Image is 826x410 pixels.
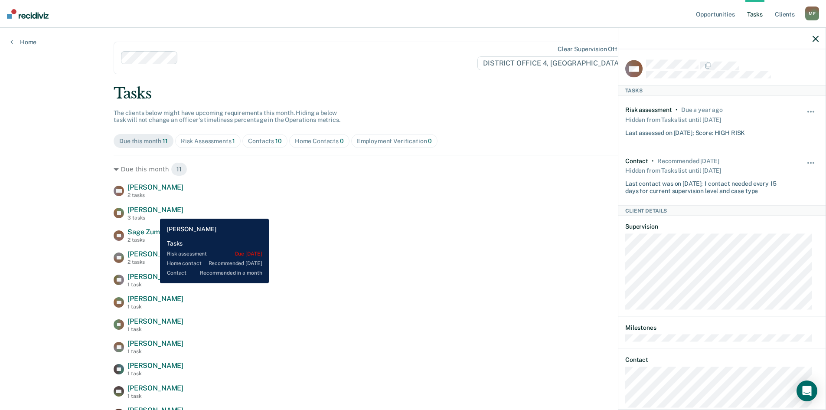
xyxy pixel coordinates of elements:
[340,138,344,144] span: 0
[127,384,183,392] span: [PERSON_NAME]
[558,46,631,53] div: Clear supervision officers
[7,9,49,19] img: Recidiviz
[119,138,168,145] div: Due this month
[618,206,826,216] div: Client Details
[625,164,721,177] div: Hidden from Tasks list until [DATE]
[127,326,183,332] div: 1 task
[127,272,183,281] span: [PERSON_NAME]
[625,223,819,230] dt: Supervision
[114,109,340,124] span: The clients below might have upcoming requirements this month. Hiding a below task will not chang...
[127,237,163,243] div: 2 tasks
[477,56,633,70] span: DISTRICT OFFICE 4, [GEOGRAPHIC_DATA]
[625,324,819,331] dt: Milestones
[127,282,183,288] div: 1 task
[127,183,183,191] span: [PERSON_NAME]
[114,162,712,176] div: Due this month
[127,371,183,377] div: 1 task
[625,125,745,136] div: Last assessed on [DATE]; Score: HIGH RISK
[357,138,432,145] div: Employment Verification
[625,113,721,125] div: Hidden from Tasks list until [DATE]
[127,295,183,303] span: [PERSON_NAME]
[127,206,183,214] span: [PERSON_NAME]
[127,215,183,221] div: 3 tasks
[625,157,648,164] div: Contact
[127,393,183,399] div: 1 task
[127,228,163,236] span: Sage Zumr
[625,177,787,195] div: Last contact was on [DATE]; 1 contact needed every 15 days for current supervision level and case...
[127,259,183,265] div: 2 tasks
[114,85,712,102] div: Tasks
[681,106,723,114] div: Due a year ago
[625,106,672,114] div: Risk assessment
[428,138,432,144] span: 0
[171,162,187,176] span: 11
[127,250,183,258] span: [PERSON_NAME]
[652,157,654,164] div: •
[295,138,344,145] div: Home Contacts
[127,304,183,310] div: 1 task
[127,317,183,325] span: [PERSON_NAME]
[127,339,183,348] span: [PERSON_NAME]
[248,138,282,145] div: Contacts
[676,106,678,114] div: •
[805,7,819,20] div: M F
[618,85,826,95] div: Tasks
[657,157,719,164] div: Recommended in 10 days
[10,38,36,46] a: Home
[181,138,235,145] div: Risk Assessments
[127,361,183,370] span: [PERSON_NAME]
[127,192,183,198] div: 2 tasks
[275,138,282,144] span: 10
[163,138,168,144] span: 11
[625,356,819,364] dt: Contact
[232,138,235,144] span: 1
[797,380,817,401] div: Open Intercom Messenger
[127,348,183,354] div: 1 task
